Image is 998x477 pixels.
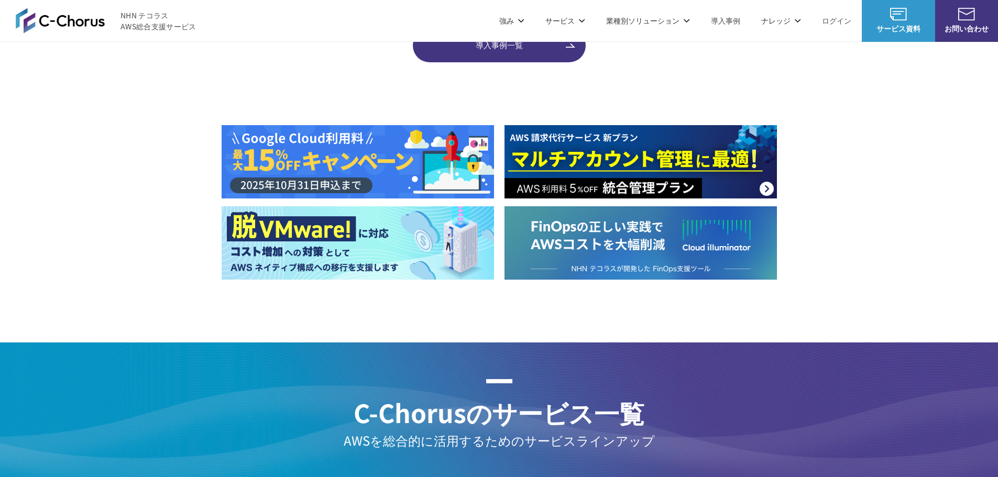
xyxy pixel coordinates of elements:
[413,29,586,62] a: 導入事例一覧
[505,206,777,280] img: AWS費用の大幅削減 正しいアプローチを提案
[222,206,494,280] img: 脱VMwareに対応 コスト増加への対策としてAWSネイティブ構成への移行を支援します
[606,15,690,26] p: 業種別ソリューション
[499,15,524,26] p: 強み
[761,15,801,26] p: ナレッジ
[505,125,777,198] img: AWS請求代行サービス 統合管理プラン
[222,125,494,198] img: Google Cloud利用料 最大15%OFFキャンペーン 2025年10月31日申込まで
[711,15,740,26] a: 導入事例
[890,8,907,20] img: AWS総合支援サービス C-Chorus サービス資料
[413,39,586,51] span: 導入事例一覧
[862,23,935,34] span: サービス資料
[16,8,196,33] a: AWS総合支援サービス C-Chorus NHN テコラスAWS総合支援サービス
[120,10,196,32] span: NHN テコラス AWS総合支援サービス
[935,23,998,34] span: お問い合わせ
[545,15,585,26] p: サービス
[822,15,851,26] a: ログイン
[958,8,975,20] img: お問い合わせ
[16,8,105,33] img: AWS総合支援サービス C-Chorus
